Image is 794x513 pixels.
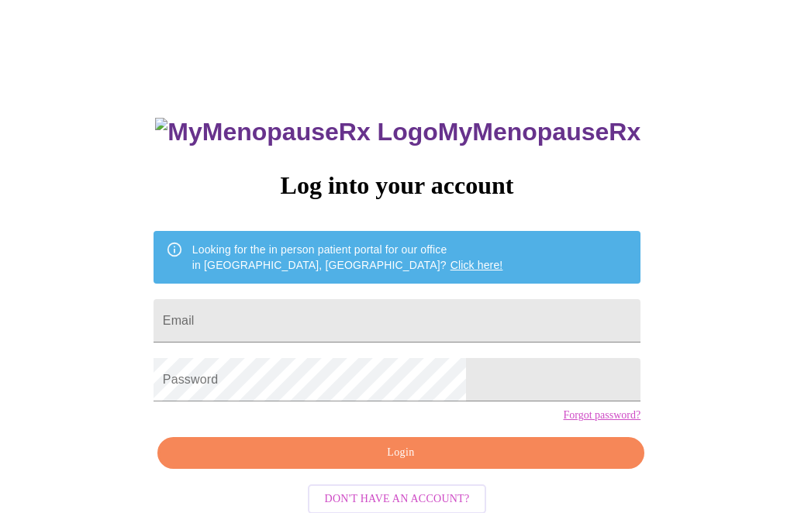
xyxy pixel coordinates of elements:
[154,171,640,200] h3: Log into your account
[155,118,640,146] h3: MyMenopauseRx
[157,437,644,469] button: Login
[325,490,470,509] span: Don't have an account?
[155,118,437,146] img: MyMenopauseRx Logo
[175,443,627,463] span: Login
[192,236,503,279] div: Looking for the in person patient portal for our office in [GEOGRAPHIC_DATA], [GEOGRAPHIC_DATA]?
[304,491,491,504] a: Don't have an account?
[563,409,640,422] a: Forgot password?
[451,259,503,271] a: Click here!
